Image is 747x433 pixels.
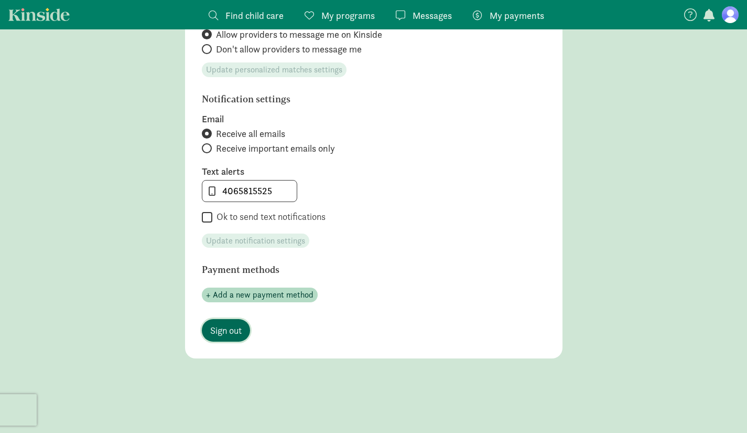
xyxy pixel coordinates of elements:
[202,319,250,342] a: Sign out
[202,165,546,178] label: Text alerts
[202,94,490,104] h6: Notification settings
[206,289,313,301] span: + Add a new payment method
[206,64,342,76] span: Update personalized matches settings
[216,28,382,41] span: Allow providers to message me on Kinside
[206,235,305,247] span: Update notification settings
[216,43,362,56] span: Don't allow providers to message me
[210,323,242,337] span: Sign out
[212,210,326,223] label: Ok to send text notifications
[490,8,544,23] span: My payments
[216,142,335,155] span: Receive important emails only
[202,234,309,248] button: Update notification settings
[202,181,297,202] input: 555-555-5555
[8,8,70,21] a: Kinside
[202,265,490,275] h6: Payment methods
[225,8,284,23] span: Find child care
[321,8,375,23] span: My programs
[202,288,318,302] button: + Add a new payment method
[202,113,546,125] label: Email
[202,62,347,77] button: Update personalized matches settings
[413,8,452,23] span: Messages
[216,128,285,140] span: Receive all emails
